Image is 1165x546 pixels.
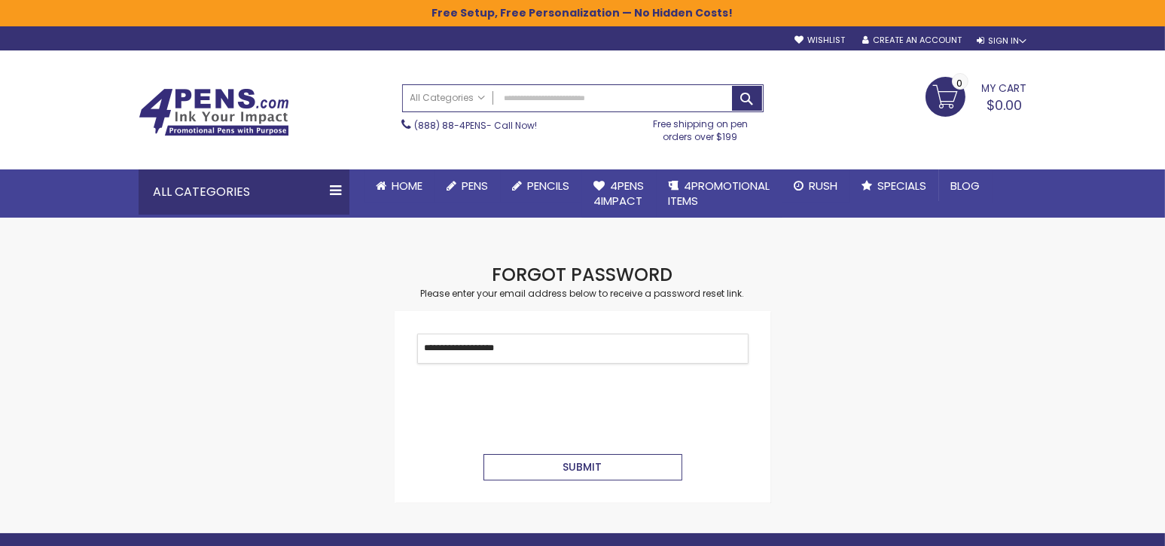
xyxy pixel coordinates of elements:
[669,178,770,209] span: 4PROMOTIONAL ITEMS
[850,169,939,203] a: Specials
[878,178,927,194] span: Specials
[364,169,435,203] a: Home
[410,92,486,104] span: All Categories
[637,112,764,142] div: Free shipping on pen orders over $199
[395,288,771,300] div: Please enter your email address below to receive a password reset link.
[528,178,570,194] span: Pencils
[957,76,963,90] span: 0
[493,262,673,287] strong: Forgot Password
[657,169,782,218] a: 4PROMOTIONALITEMS
[987,96,1022,114] span: $0.00
[939,169,993,203] a: Blog
[782,169,850,203] a: Rush
[435,169,501,203] a: Pens
[794,35,845,46] a: Wishlist
[139,88,289,136] img: 4Pens Custom Pens and Promotional Products
[415,119,487,132] a: (888) 88-4PENS
[977,35,1026,47] div: Sign In
[501,169,582,203] a: Pencils
[415,119,538,132] span: - Call Now!
[139,169,349,215] div: All Categories
[926,77,1027,114] a: $0.00 0
[862,35,962,46] a: Create an Account
[483,454,682,480] button: Submit
[563,459,602,474] span: Submit
[462,178,489,194] span: Pens
[951,178,980,194] span: Blog
[582,169,657,218] a: 4Pens4impact
[392,178,423,194] span: Home
[594,178,645,209] span: 4Pens 4impact
[810,178,838,194] span: Rush
[403,85,493,110] a: All Categories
